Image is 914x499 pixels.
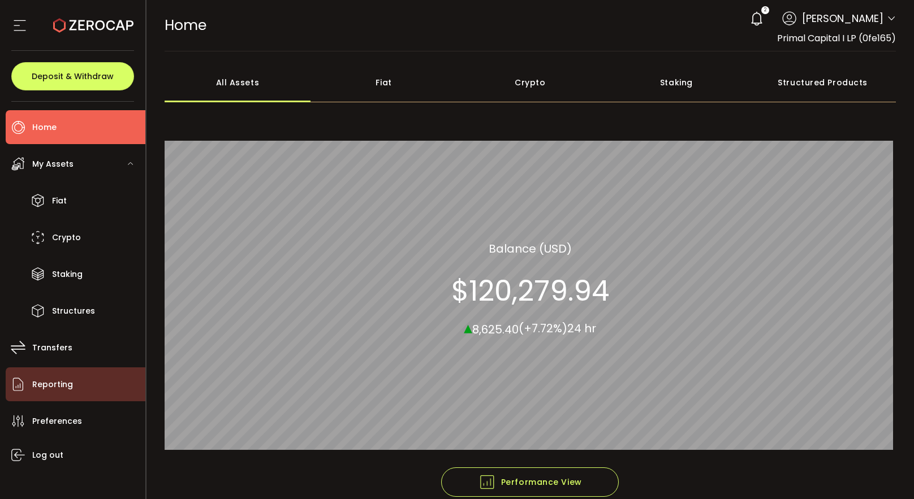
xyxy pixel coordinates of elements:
span: Fiat [52,193,67,209]
div: Crypto [457,63,603,102]
span: Home [165,15,206,35]
div: Staking [603,63,750,102]
div: Fiat [311,63,457,102]
span: (+7.72%) [519,320,567,336]
span: 8,625.40 [472,321,519,337]
span: Deposit & Withdraw [32,72,114,80]
section: $120,279.94 [451,274,609,307]
span: Performance View [478,474,582,491]
span: 2 [764,6,766,14]
button: Deposit & Withdraw [11,62,134,90]
div: Structured Products [749,63,896,102]
section: Balance (USD) [489,240,572,257]
span: 24 hr [567,320,596,336]
span: Preferences [32,413,82,429]
span: Primal Capital I LP (0fe165) [777,32,896,45]
span: Structures [52,303,95,319]
span: ▴ [464,315,472,339]
span: [PERSON_NAME] [802,11,883,26]
span: Reporting [32,376,73,393]
span: My Assets [32,156,74,172]
span: Transfers [32,340,72,356]
div: All Assets [165,63,311,102]
span: Staking [52,266,83,283]
span: Crypto [52,229,81,246]
span: Log out [32,447,63,463]
span: Home [32,119,57,136]
iframe: Chat Widget [857,445,914,499]
button: Performance View [441,467,619,497]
